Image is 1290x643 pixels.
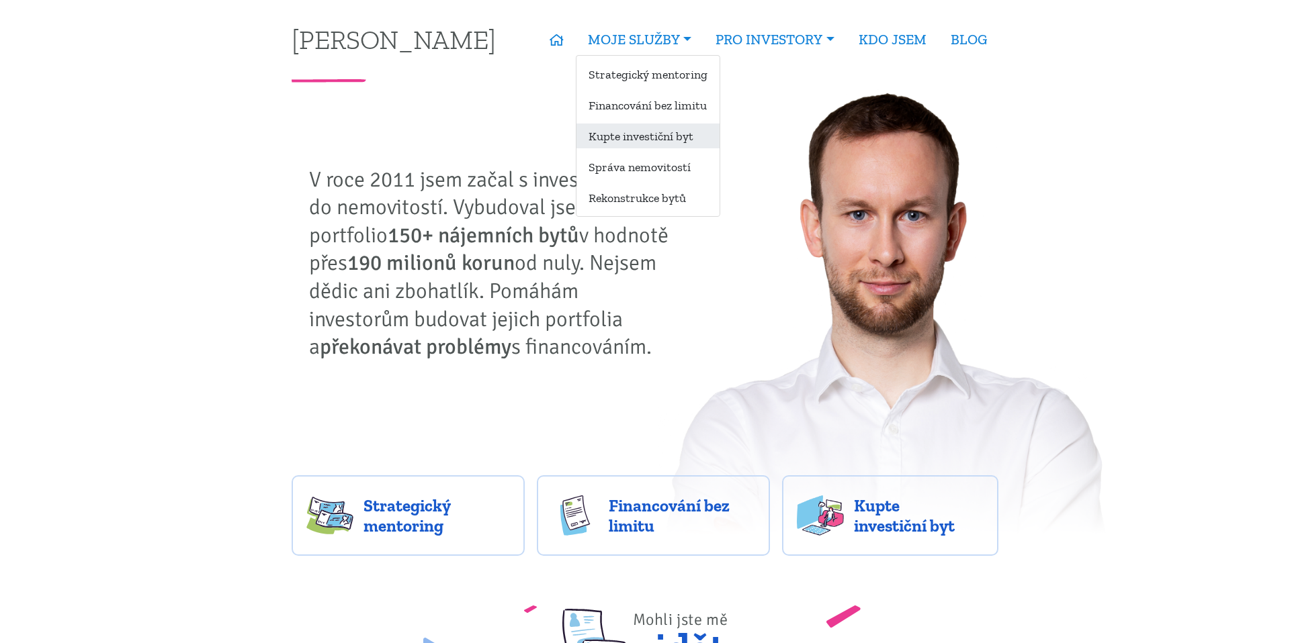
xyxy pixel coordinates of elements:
[633,609,728,630] span: Mohli jste mě
[292,26,496,52] a: [PERSON_NAME]
[363,495,510,536] span: Strategický mentoring
[576,154,720,179] a: Správa nemovitostí
[609,495,755,536] span: Financování bez limitu
[939,24,999,55] a: BLOG
[703,24,846,55] a: PRO INVESTORY
[320,334,511,360] strong: překonávat problémy
[309,166,679,361] p: V roce 2011 jsem začal s investicemi do nemovitostí. Vybudoval jsem portfolio v hodnotě přes od n...
[576,24,703,55] a: MOJE SLUŽBY
[782,475,999,556] a: Kupte investiční byt
[576,62,720,87] a: Strategický mentoring
[552,495,599,536] img: finance
[576,123,720,148] a: Kupte investiční byt
[576,93,720,117] a: Financování bez limitu
[306,495,353,536] img: strategy
[537,475,770,556] a: Financování bez limitu
[854,495,984,536] span: Kupte investiční byt
[576,185,720,210] a: Rekonstrukce bytů
[797,495,844,536] img: flats
[292,475,525,556] a: Strategický mentoring
[847,24,939,55] a: KDO JSEM
[347,250,515,276] strong: 190 milionů korun
[388,222,579,248] strong: 150+ nájemních bytů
